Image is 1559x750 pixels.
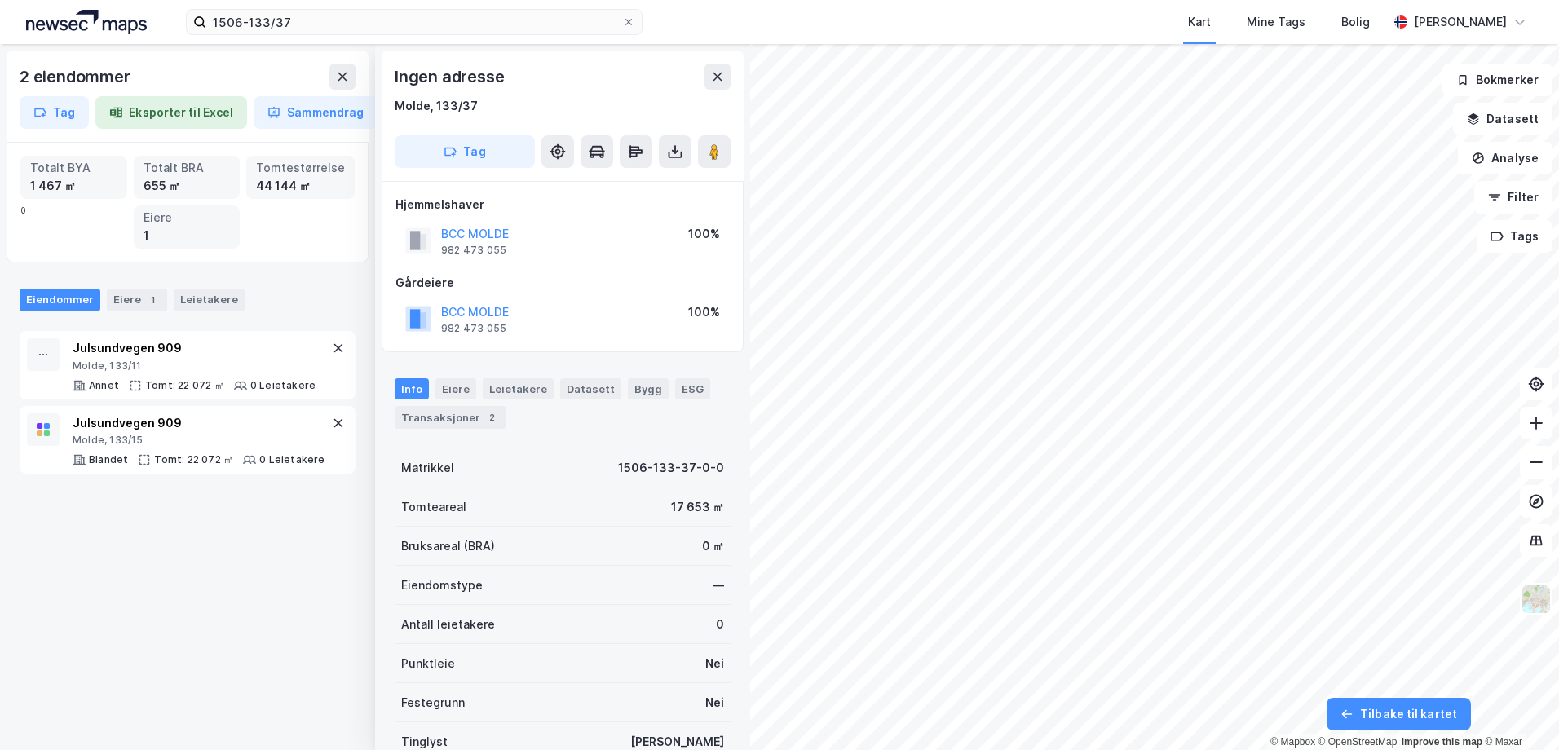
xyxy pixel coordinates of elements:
div: 982 473 055 [441,322,506,335]
div: Eiendomstype [401,576,483,595]
button: Bokmerker [1442,64,1552,96]
div: Totalt BYA [30,159,117,177]
button: Tag [20,96,89,129]
div: Totalt BRA [144,159,231,177]
button: Sammendrag [254,96,378,129]
div: Leietakere [483,378,554,399]
div: ESG [675,378,710,399]
button: Analyse [1458,142,1552,174]
div: Nei [705,654,724,673]
button: Tilbake til kartet [1327,698,1471,730]
div: Molde, 133/37 [395,96,478,116]
iframe: Chat Widget [1477,672,1559,750]
div: Molde, 133/11 [73,360,316,373]
div: Molde, 133/15 [73,434,325,447]
div: 44 144 ㎡ [256,177,345,195]
div: 17 653 ㎡ [671,497,724,517]
div: Eiere [107,289,167,311]
div: 0 Leietakere [259,453,325,466]
div: Blandet [89,453,128,466]
div: Punktleie [401,654,455,673]
a: OpenStreetMap [1318,736,1398,748]
div: — [713,576,724,595]
button: Datasett [1453,103,1552,135]
div: Matrikkel [401,458,454,478]
div: Transaksjoner [395,406,506,429]
div: Bygg [628,378,669,399]
div: 1 [144,292,161,308]
div: Annet [89,379,119,392]
div: 2 [484,409,500,426]
div: [PERSON_NAME] [1414,12,1507,32]
div: Julsundvegen 909 [73,413,325,433]
div: Festegrunn [401,693,465,712]
div: 0 [20,156,355,249]
button: Filter [1474,181,1552,214]
img: logo.a4113a55bc3d86da70a041830d287a7e.svg [26,10,147,34]
div: Kart [1188,12,1211,32]
div: Mine Tags [1247,12,1305,32]
div: Eiere [144,209,231,227]
div: 1 [144,227,231,245]
div: 0 [716,615,724,634]
div: Eiendommer [20,289,100,311]
div: 982 473 055 [441,244,506,257]
div: Nei [705,693,724,712]
div: Antall leietakere [401,615,495,634]
div: Eiere [435,378,476,399]
button: Tags [1477,220,1552,253]
a: Mapbox [1270,736,1315,748]
div: Leietakere [174,289,245,311]
div: Bolig [1341,12,1370,32]
div: 1 467 ㎡ [30,177,117,195]
div: Tomteareal [401,497,466,517]
div: 0 Leietakere [250,379,316,392]
div: 0 ㎡ [702,536,724,556]
div: 1506-133-37-0-0 [618,458,724,478]
input: Søk på adresse, matrikkel, gårdeiere, leietakere eller personer [206,10,622,34]
div: Gårdeiere [395,273,730,293]
div: Info [395,378,429,399]
div: 2 eiendommer [20,64,134,90]
button: Tag [395,135,535,168]
a: Improve this map [1402,736,1482,748]
div: Julsundvegen 909 [73,338,316,358]
div: Ingen adresse [395,64,507,90]
div: Hjemmelshaver [395,195,730,214]
div: 100% [688,302,720,322]
img: Z [1521,584,1552,615]
div: Bruksareal (BRA) [401,536,495,556]
div: Datasett [560,378,621,399]
div: 655 ㎡ [144,177,231,195]
div: Tomtestørrelse [256,159,345,177]
button: Eksporter til Excel [95,96,247,129]
div: Tomt: 22 072 ㎡ [145,379,224,392]
div: 100% [688,224,720,244]
div: Tomt: 22 072 ㎡ [154,453,233,466]
div: Kontrollprogram for chat [1477,672,1559,750]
